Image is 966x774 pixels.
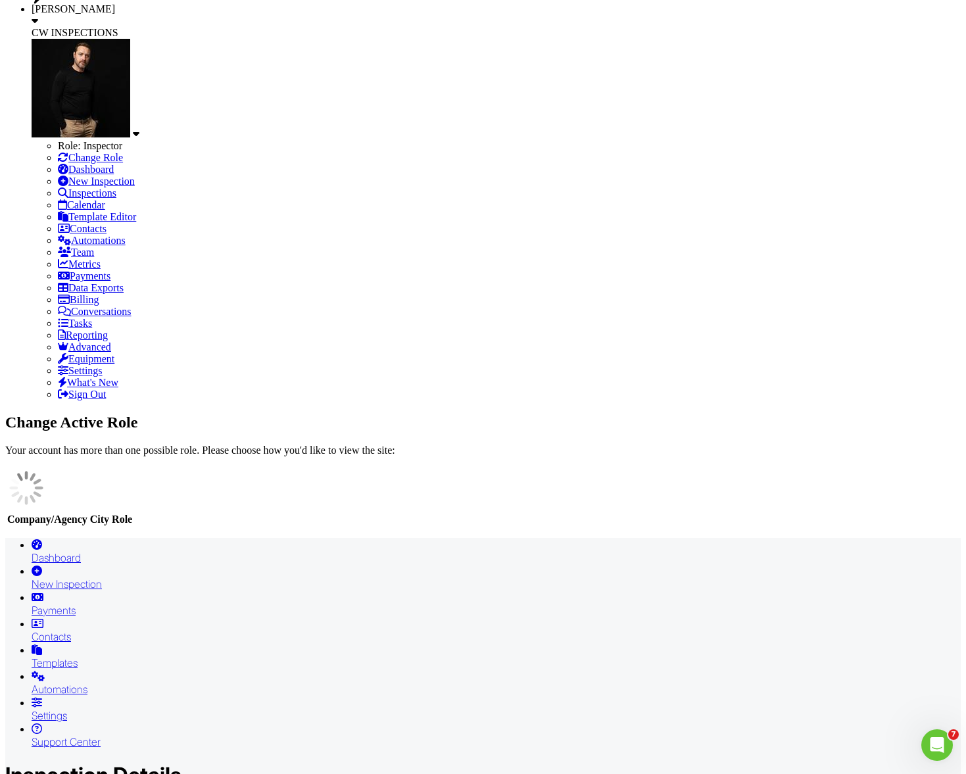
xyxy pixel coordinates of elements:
a: Payments [58,270,110,281]
a: Data Exports [58,282,124,293]
a: Dashboard [32,538,961,564]
div: Templates [32,656,961,669]
div: Automations [32,683,961,696]
a: Equipment [58,353,114,364]
a: Template Editor [58,211,136,222]
a: Billing [58,294,99,305]
h2: Change Active Role [5,414,961,431]
div: Settings [32,709,961,722]
div: Dashboard [32,551,961,564]
a: New Inspection [32,564,961,591]
span: Role: Inspector [58,140,122,151]
iframe: Intercom live chat [921,729,953,761]
img: business_pic_02.png [32,39,130,137]
div: [PERSON_NAME] [32,3,961,15]
a: Change Role [58,152,123,163]
a: Team [58,247,94,258]
div: CW INSPECTIONS [32,27,961,39]
a: Conversations [58,306,132,317]
div: Contacts [32,630,961,643]
a: Advanced [58,341,111,352]
a: Templates [32,643,961,669]
a: Automations [58,235,126,246]
a: Tasks [58,318,92,329]
a: What's New [58,377,118,388]
th: Company/Agency [7,513,88,526]
a: Calendar [58,199,105,210]
a: Inspections [58,187,116,199]
a: Support Center [32,722,961,748]
a: Sign Out [58,389,106,400]
div: Support Center [32,735,961,748]
a: Settings [58,365,103,376]
a: Dashboard [58,164,114,175]
th: City [89,513,110,526]
div: New Inspection [32,577,961,591]
div: Payments [32,604,961,617]
a: Automations (Advanced) [32,669,961,696]
a: Reporting [58,329,108,341]
a: Contacts [58,223,107,234]
th: Role [111,513,133,526]
span: 7 [948,729,959,740]
a: Settings [32,696,961,722]
a: Payments [32,591,961,617]
a: New Inspection [58,176,135,187]
p: Your account has more than one possible role. Please choose how you'd like to view the site: [5,445,961,456]
a: Metrics [58,258,101,270]
img: loading-93afd81d04378562ca97960a6d0abf470c8f8241ccf6a1b4da771bf876922d1b.gif [5,467,47,509]
a: Contacts [32,617,961,643]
